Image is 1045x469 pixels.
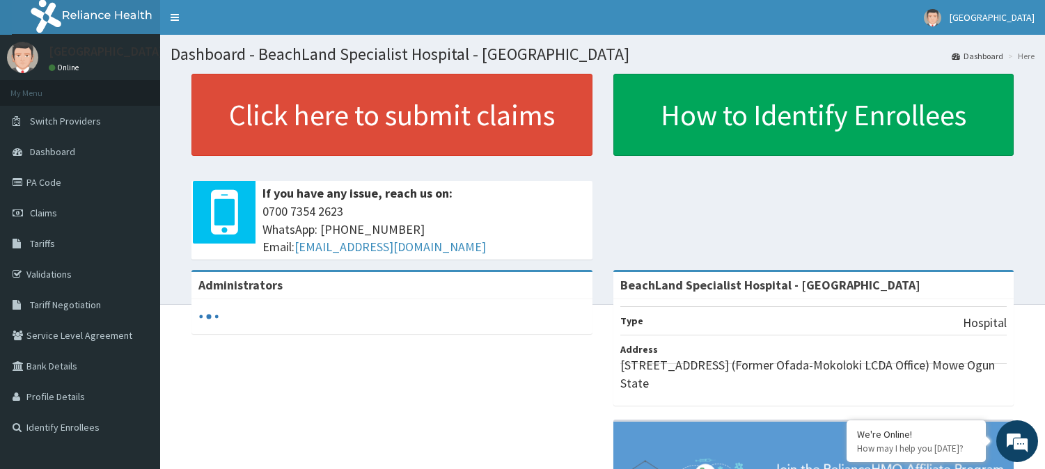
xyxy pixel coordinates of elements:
[620,277,920,293] strong: BeachLand Specialist Hospital - [GEOGRAPHIC_DATA]
[262,202,586,256] span: 0700 7354 2623 WhatsApp: [PHONE_NUMBER] Email:
[620,343,658,356] b: Address
[924,9,941,26] img: User Image
[49,63,82,72] a: Online
[950,11,1035,24] span: [GEOGRAPHIC_DATA]
[191,74,592,156] a: Click here to submit claims
[294,239,486,255] a: [EMAIL_ADDRESS][DOMAIN_NAME]
[613,74,1014,156] a: How to Identify Enrollees
[198,306,219,327] svg: audio-loading
[30,299,101,311] span: Tariff Negotiation
[30,145,75,158] span: Dashboard
[620,315,643,327] b: Type
[262,185,453,201] b: If you have any issue, reach us on:
[1005,50,1035,62] li: Here
[30,237,55,250] span: Tariffs
[963,314,1007,332] p: Hospital
[49,45,164,58] p: [GEOGRAPHIC_DATA]
[171,45,1035,63] h1: Dashboard - BeachLand Specialist Hospital - [GEOGRAPHIC_DATA]
[952,50,1003,62] a: Dashboard
[30,115,101,127] span: Switch Providers
[857,443,975,454] p: How may I help you today?
[857,428,975,440] div: We're Online!
[198,277,283,293] b: Administrators
[620,356,1007,392] p: [STREET_ADDRESS] (Former Ofada-Mokoloki LCDA Office) Mowe Ogun State
[30,207,57,219] span: Claims
[7,42,38,73] img: User Image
